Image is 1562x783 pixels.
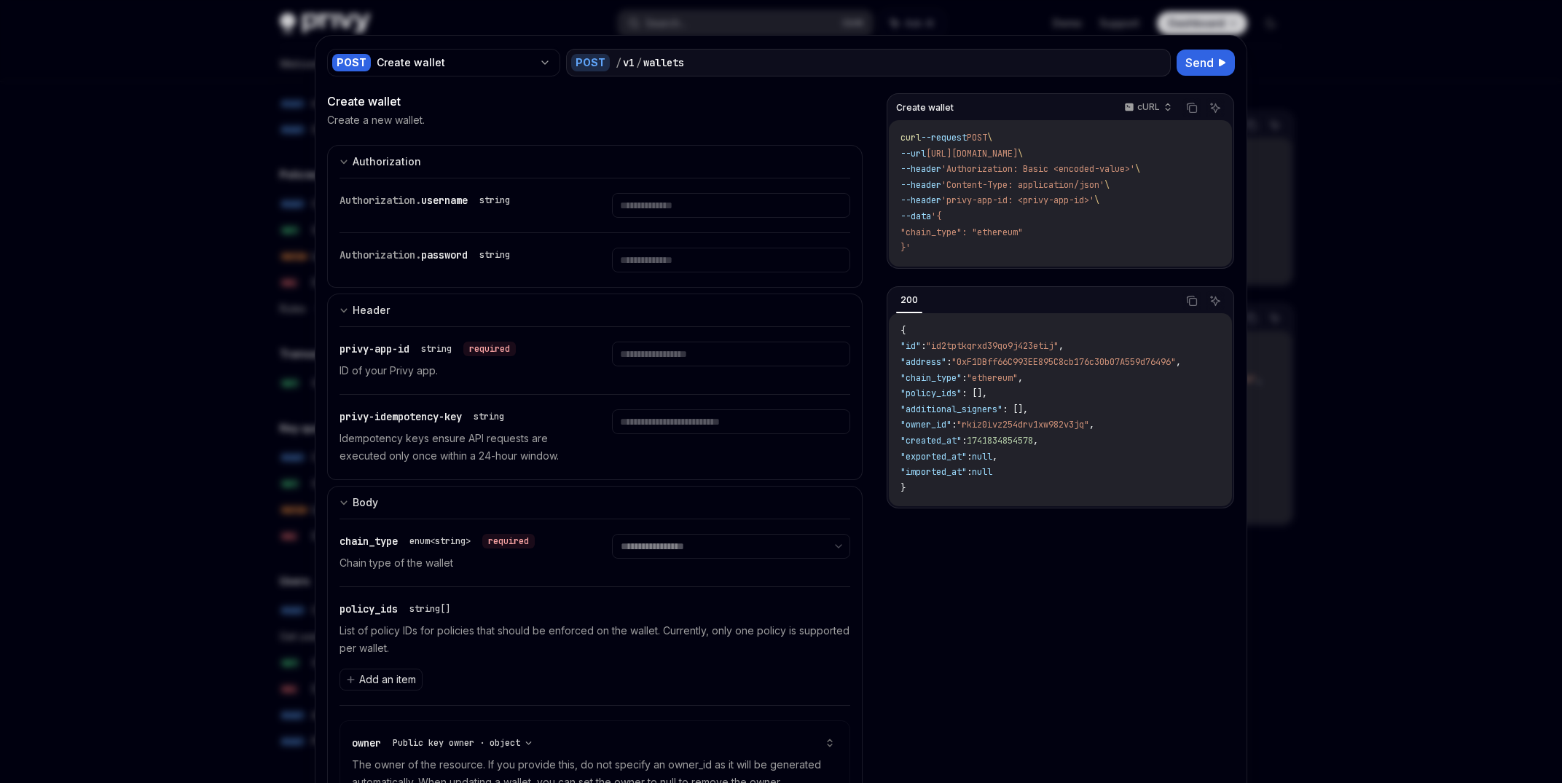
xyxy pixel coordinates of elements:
[463,342,516,356] div: required
[951,419,957,430] span: :
[340,248,516,262] div: Authorization.password
[900,227,1023,238] span: "chain_type": "ethereum"
[340,622,850,657] p: List of policy IDs for policies that should be enforced on the wallet. Currently, only one policy...
[474,411,504,422] div: string
[409,603,450,615] div: string[]
[327,294,863,326] button: expand input section
[946,356,951,368] span: :
[1104,179,1110,191] span: \
[962,435,967,446] span: :
[327,93,863,110] div: Create wallet
[900,356,946,368] span: "address"
[1137,101,1160,113] p: cURL
[900,163,941,175] span: --header
[353,494,378,511] div: Body
[941,163,1135,175] span: 'Authorization: Basic <encoded-value>'
[896,102,954,114] span: Create wallet
[900,466,967,478] span: "imported_at"
[340,534,535,548] div: chain_type
[327,486,863,519] button: expand input section
[967,451,972,463] span: :
[340,669,423,690] button: Add an item
[327,47,560,78] button: POSTCreate wallet
[1176,356,1181,368] span: ,
[482,534,535,548] div: required
[340,342,516,356] div: privy-app-id
[1116,95,1178,120] button: cURL
[962,372,967,384] span: :
[900,372,962,384] span: "chain_type"
[900,242,911,253] span: }'
[900,435,962,446] span: "created_at"
[900,210,931,222] span: --data
[479,249,510,261] div: string
[327,113,425,127] p: Create a new wallet.
[409,535,471,547] div: enum<string>
[992,451,997,463] span: ,
[1135,163,1140,175] span: \
[340,554,577,572] p: Chain type of the wallet
[900,132,921,143] span: curl
[896,291,922,309] div: 200
[353,302,390,319] div: Header
[967,435,1033,446] span: 1741834854578
[900,387,962,399] span: "policy_ids"
[900,194,941,206] span: --header
[900,148,926,160] span: --url
[623,55,635,70] div: v1
[340,430,577,465] p: Idempotency keys ensure API requests are executed only once within a 24-hour window.
[931,210,941,222] span: '{
[479,194,510,206] div: string
[967,372,1018,384] span: "ethereum"
[643,55,684,70] div: wallets
[926,340,1059,352] span: "id2tptkqrxd39qo9j423etij"
[636,55,642,70] div: /
[352,736,381,749] span: owner
[421,194,468,207] span: username
[1206,291,1225,310] button: Ask AI
[340,194,421,207] span: Authorization.
[957,419,1089,430] span: "rkiz0ivz254drv1xw982v3jq"
[332,54,371,71] div: POST
[921,340,926,352] span: :
[972,451,992,463] span: null
[340,602,398,615] span: policy_ids
[1089,419,1094,430] span: ,
[340,535,398,548] span: chain_type
[1018,148,1023,160] span: \
[967,132,987,143] span: POST
[340,409,510,424] div: privy-idempotency-key
[962,387,987,399] span: : [],
[900,419,951,430] span: "owner_id"
[900,451,967,463] span: "exported_at"
[340,342,409,355] span: privy-app-id
[1002,404,1028,415] span: : [],
[359,672,416,687] span: Add an item
[900,404,1002,415] span: "additional_signers"
[327,145,863,178] button: expand input section
[616,55,621,70] div: /
[340,602,456,616] div: policy_ids
[951,356,1176,368] span: "0xF1DBff66C993EE895C8cb176c30b07A559d76496"
[353,153,421,170] div: Authorization
[1177,50,1235,76] button: Send
[340,362,577,379] p: ID of your Privy app.
[1206,98,1225,117] button: Ask AI
[377,55,533,70] div: Create wallet
[972,466,992,478] span: null
[1059,340,1064,352] span: ,
[1018,372,1023,384] span: ,
[421,343,452,355] div: string
[1185,54,1214,71] span: Send
[900,482,906,494] span: }
[987,132,992,143] span: \
[352,736,538,750] div: owner
[571,54,610,71] div: POST
[1033,435,1038,446] span: ,
[340,410,462,423] span: privy-idempotency-key
[967,466,972,478] span: :
[921,132,967,143] span: --request
[900,179,941,191] span: --header
[1182,291,1201,310] button: Copy the contents from the code block
[941,194,1094,206] span: 'privy-app-id: <privy-app-id>'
